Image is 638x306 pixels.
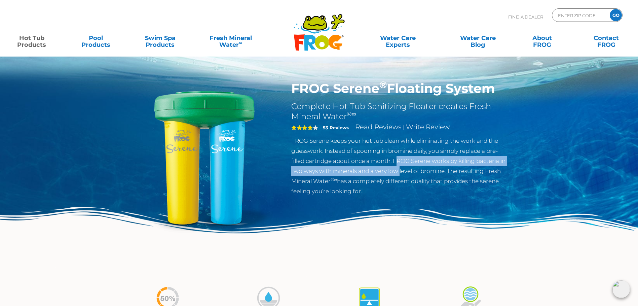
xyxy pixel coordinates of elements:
[291,125,313,130] span: 4
[199,31,262,45] a: Fresh MineralWater∞
[7,31,57,45] a: Hot TubProducts
[406,123,450,131] a: Write Review
[331,177,337,182] sup: ®∞
[291,136,511,196] p: FROG Serene keeps your hot tub clean while eliminating the work and the guesswork. Instead of spo...
[71,31,121,45] a: PoolProducts
[508,8,543,25] p: Find A Dealer
[453,31,503,45] a: Water CareBlog
[379,79,387,91] sup: ®
[347,110,356,118] sup: ®∞
[291,81,511,96] h1: FROG Serene Floating System
[323,125,349,130] strong: 53 Reviews
[581,31,631,45] a: ContactFROG
[517,31,567,45] a: AboutFROG
[612,280,630,298] img: openIcon
[291,101,511,122] h2: Complete Hot Tub Sanitizing Floater creates Fresh Mineral Water
[135,31,185,45] a: Swim SpaProducts
[127,81,282,235] img: hot-tub-product-serene-floater.png
[358,31,439,45] a: Water CareExperts
[239,40,242,45] sup: ∞
[403,124,405,131] span: |
[355,123,402,131] a: Read Reviews
[557,10,603,20] input: Zip Code Form
[610,9,622,21] input: GO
